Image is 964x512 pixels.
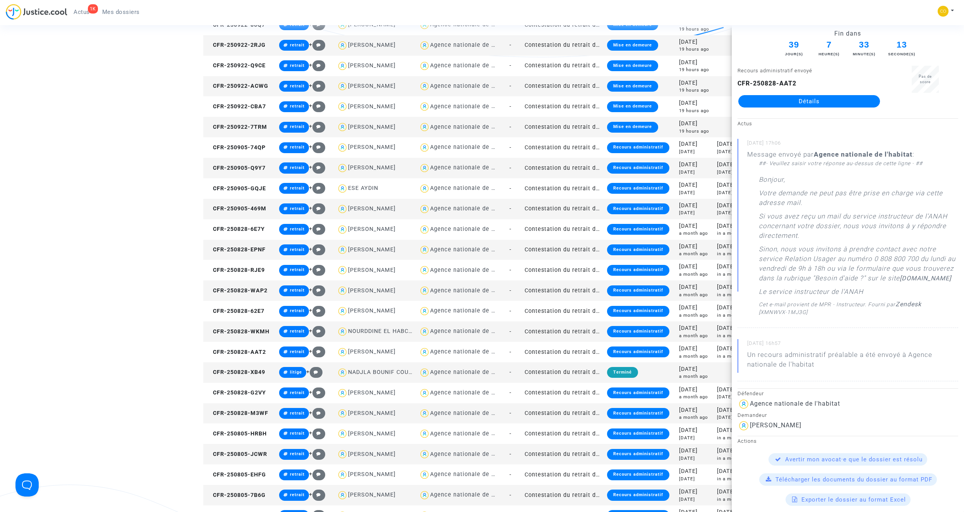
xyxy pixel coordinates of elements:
div: [PERSON_NAME] [348,287,396,294]
img: icon-user.svg [419,224,430,235]
div: [PERSON_NAME] [348,164,396,171]
span: 39 [780,38,808,51]
p: Si vous avez reçu un mail du service instructeur de l’ANAH concernant votre dossier, nous vous in... [759,212,958,244]
img: icon-user.svg [419,265,430,276]
div: Agence nationale de l'habitat [430,226,515,232]
div: Mise en demeure [607,122,658,133]
div: 19 hours ago [679,87,712,94]
div: [DATE] [679,210,712,216]
div: [DATE] [679,324,712,333]
div: Mise en demeure [607,81,658,92]
div: Agence nationale de l'habitat [750,400,840,407]
small: Défendeur [738,391,764,396]
span: retrait [290,43,305,48]
span: + [309,123,326,130]
div: Recours administratif [607,306,669,317]
div: [DATE] [717,169,744,176]
p: Le service instructeur de l’ANAH [759,287,863,300]
img: icon-user.svg [419,244,430,256]
p: Sinon, nous vous invitons à prendre contact avec notre service Relation Usager au numéro 0 808 80... [759,244,958,287]
div: [DATE] [717,148,744,155]
div: [DATE] [717,386,744,394]
div: [PERSON_NAME] [348,144,396,150]
img: icon-user.svg [419,183,430,194]
div: [PERSON_NAME] [348,42,396,48]
div: Agence nationale de l'habitat [430,246,515,253]
span: CFR-250828-AAT2 [206,349,266,355]
div: Agence nationale de l'habitat [430,267,515,273]
span: - [509,308,511,314]
span: CFR-250828-RJE9 [206,267,265,273]
a: Mes dossiers [96,6,146,18]
div: [PERSON_NAME] [348,83,396,89]
img: icon-user.svg [337,326,348,337]
div: Recours administratif [607,142,669,153]
img: icon-user.svg [337,162,348,174]
img: icon-user.svg [337,244,348,256]
div: [DATE] [717,181,744,189]
div: 19 hours ago [679,46,712,53]
div: 19 hours ago [679,128,712,135]
div: [PERSON_NAME] [348,348,396,355]
div: Agence nationale de l'habitat [430,287,515,294]
div: [DATE] [717,324,744,333]
small: Recours administratif envoyé [738,68,812,73]
td: Contestation du retrait de [PERSON_NAME] par l'ANAH (mandataire) [522,35,604,56]
img: icon-user.svg [337,101,348,112]
div: [DATE] [679,386,712,394]
span: - [509,389,511,396]
span: - [509,62,511,69]
div: NADJLA BOUNIF COUTENCEAU [348,369,435,375]
span: 33 [850,38,878,51]
img: icon-user.svg [337,60,348,72]
div: [DATE] [679,242,712,251]
img: icon-user.svg [337,449,348,460]
span: CFR-250828-EPNF [206,246,266,253]
div: [DATE] [679,58,712,67]
span: + [309,184,326,191]
td: Contestation du retrait de [PERSON_NAME] par l'ANAH (mandataire) [522,199,604,219]
span: CFR-250828-62E7 [206,308,264,314]
div: [DATE] [717,242,744,251]
div: Recours administratif [607,326,669,337]
img: icon-user.svg [337,408,348,419]
span: CFR-250905-Q9Y7 [206,165,266,171]
td: Contestation du retrait de [PERSON_NAME] par l'ANAH (mandataire) [522,240,604,260]
div: [DATE] [679,140,712,148]
div: Jour(s) [780,51,808,57]
a: 1KActus [67,6,96,18]
div: Recours administratif [607,244,669,255]
small: [DATE] 16h57 [747,340,958,350]
img: 5a13cfc393247f09c958b2f13390bacc [938,6,949,17]
span: CFR-250922-CBA7 [206,103,266,110]
img: icon-user.svg [337,428,348,439]
img: icon-user.svg [337,40,348,51]
div: in a month [717,230,744,237]
div: in a month [717,292,744,298]
div: Recours administratif [607,265,669,276]
div: [PERSON_NAME] [348,205,396,212]
td: Contestation du retrait de [PERSON_NAME] par l'ANAH (mandataire) [522,362,604,383]
span: - [509,42,511,48]
div: a month ago [679,230,712,237]
a: Zendesk [895,300,921,308]
td: Contestation du retrait de [PERSON_NAME] par l'ANAH (mandataire) [522,321,604,342]
img: icon-user.svg [419,121,430,133]
span: - [509,83,511,89]
div: [DATE] [679,201,712,210]
div: a month ago [679,292,712,298]
img: icon-user.svg [738,420,750,432]
span: - [509,165,511,171]
div: Heure(s) [818,51,840,57]
div: [DATE] [679,79,712,87]
div: Agence nationale de l'habitat [430,348,515,355]
div: [DATE] [717,222,744,230]
div: in a month [717,251,744,257]
td: Contestation du retrait de [PERSON_NAME] par l'ANAH (mandataire) [522,403,604,424]
div: [DATE] [679,181,712,189]
td: Contestation du retrait de [PERSON_NAME] par l'ANAH (mandataire) [522,280,604,301]
div: Recours administratif [607,183,669,194]
span: retrait [290,247,305,252]
div: Agence nationale de l'habitat [430,144,515,150]
span: 7 [818,38,840,51]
